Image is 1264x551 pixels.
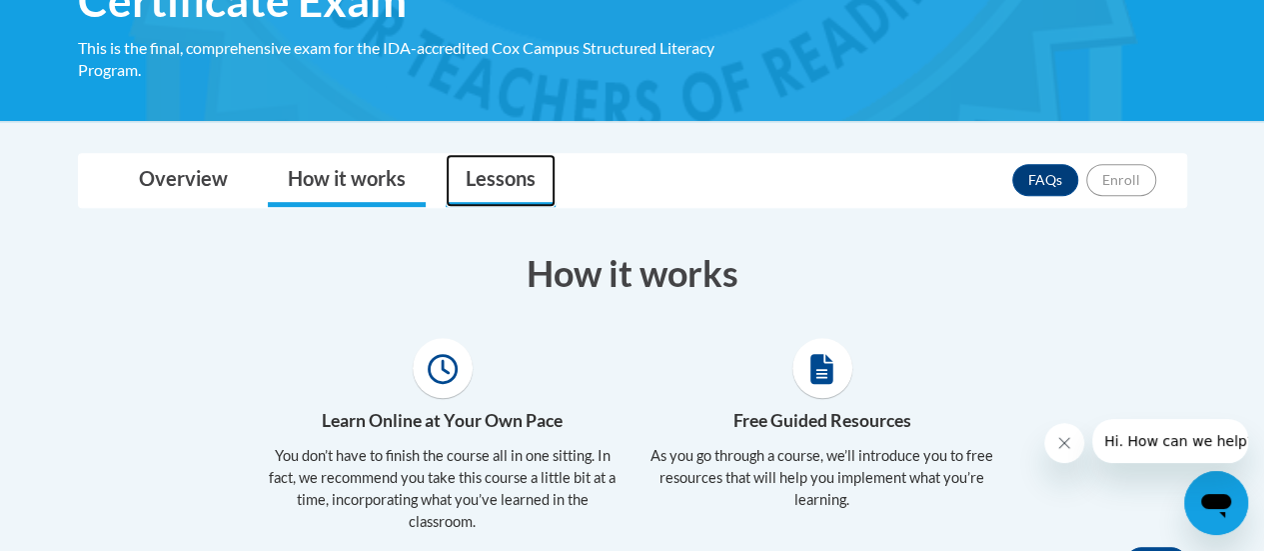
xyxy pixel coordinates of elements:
[78,37,767,81] div: This is the final, comprehensive exam for the IDA-accredited Cox Campus Structured Literacy Program.
[1012,164,1078,196] a: FAQs
[12,14,162,30] span: Hi. How can we help?
[1184,471,1248,535] iframe: Button to launch messaging window
[446,154,556,207] a: Lessons
[268,445,618,533] p: You don’t have to finish the course all in one sitting. In fact, we recommend you take this cours...
[647,445,997,511] p: As you go through a course, we’ll introduce you to free resources that will help you implement wh...
[268,154,426,207] a: How it works
[119,154,248,207] a: Overview
[268,408,618,434] h4: Learn Online at Your Own Pace
[1092,419,1248,463] iframe: Message from company
[1086,164,1156,196] button: Enroll
[1044,423,1084,463] iframe: Close message
[647,408,997,434] h4: Free Guided Resources
[78,248,1187,298] h3: How it works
